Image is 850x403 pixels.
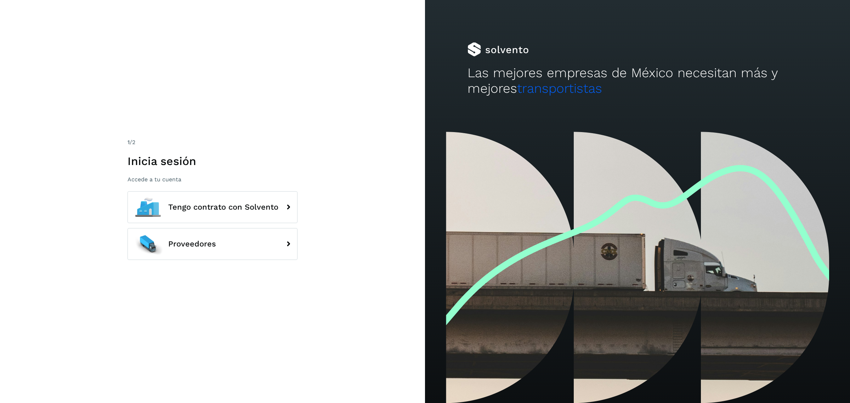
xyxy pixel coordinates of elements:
button: Proveedores [127,228,297,260]
div: /2 [127,138,297,147]
h1: Inicia sesión [127,154,297,168]
span: Proveedores [168,240,216,248]
span: transportistas [517,81,602,96]
span: Tengo contrato con Solvento [168,203,278,211]
h2: Las mejores empresas de México necesitan más y mejores [467,65,807,97]
button: Tengo contrato con Solvento [127,191,297,223]
span: 1 [127,139,130,146]
p: Accede a tu cuenta [127,176,297,183]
